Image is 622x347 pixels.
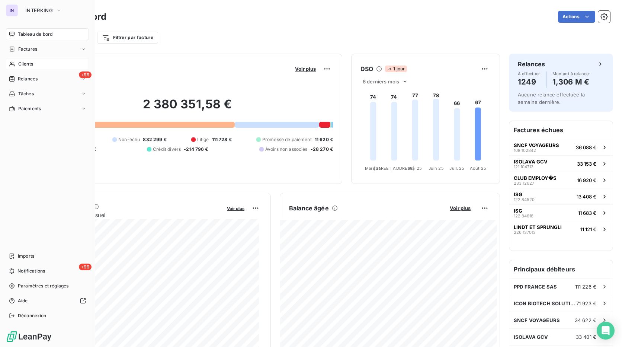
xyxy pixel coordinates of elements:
span: 122 84520 [514,197,535,202]
h6: Factures échues [509,121,613,139]
span: 13 408 € [577,194,596,200]
span: 36 088 € [576,144,596,150]
span: Notifications [17,268,45,274]
span: CLUB EMPLOY�S [514,175,557,181]
button: Filtrer par facture [97,32,158,44]
span: 121 104713 [514,165,533,169]
button: Voir plus [225,205,247,211]
span: 11 683 € [578,210,596,216]
span: Voir plus [295,66,316,72]
div: IN [6,4,18,16]
h4: 1,306 M € [552,76,590,88]
button: Actions [558,11,595,23]
tspan: Mars 25 [365,166,381,171]
h4: 1249 [518,76,540,88]
button: SNCF VOYAGEURS108 10284236 088 € [509,139,613,155]
a: Factures [6,43,89,55]
span: 233 12627 [514,181,534,185]
a: Imports [6,250,89,262]
span: Déconnexion [18,312,47,319]
a: Clients [6,58,89,70]
span: 16 920 € [577,177,596,183]
span: 226 137013 [514,230,536,235]
span: -214 796 € [184,146,208,153]
a: +99Relances [6,73,89,85]
span: Paramètres et réglages [18,283,68,289]
span: LINDT ET SPRUNGLI [514,224,562,230]
tspan: Juin 25 [429,166,444,171]
span: 33 153 € [577,161,596,167]
span: Non-échu [118,136,140,143]
span: ISOLAVA GCV [514,159,548,165]
span: 832 299 € [143,136,166,143]
span: 11 121 € [580,226,596,232]
span: 6 derniers mois [363,79,399,85]
span: À effectuer [518,71,540,76]
span: Avoirs non associés [265,146,308,153]
a: Paramètres et réglages [6,280,89,292]
span: Clients [18,61,33,67]
span: Tâches [18,90,34,97]
span: Voir plus [227,206,244,211]
span: 111 728 € [212,136,232,143]
span: INTERKING [25,7,53,13]
span: 108 102842 [514,148,536,153]
span: -28 270 € [311,146,333,153]
span: Aucune relance effectuée la semaine dernière. [518,92,585,105]
tspan: Mai 25 [408,166,422,171]
span: Paiements [18,105,41,112]
span: SNCF VOYAGEURS [514,142,559,148]
span: ISOLAVA GCV [514,334,548,340]
h6: Principaux débiteurs [509,260,613,278]
span: 111 226 € [575,284,596,290]
span: 122 84618 [514,214,533,218]
span: 71 923 € [576,300,596,306]
h6: Balance âgée [289,204,329,213]
a: Tâches [6,88,89,100]
button: ISG122 8452013 408 € [509,188,613,204]
a: Tableau de bord [6,28,89,40]
span: Relances [18,76,38,82]
button: LINDT ET SPRUNGLI226 13701311 121 € [509,221,613,237]
span: Voir plus [450,205,471,211]
span: ISG [514,208,522,214]
span: 34 622 € [575,317,596,323]
a: Aide [6,295,89,307]
span: +99 [79,264,92,270]
span: ISG [514,191,522,197]
div: Open Intercom Messenger [597,322,615,340]
button: CLUB EMPLOY�S233 1262716 920 € [509,172,613,188]
span: 11 620 € [315,136,333,143]
h2: 2 380 351,58 € [42,97,333,119]
a: Paiements [6,103,89,115]
span: 33 401 € [576,334,596,340]
img: Logo LeanPay [6,331,52,343]
span: PPD FRANCE SAS [514,284,557,290]
span: Factures [18,46,37,52]
button: Voir plus [293,66,318,72]
span: Litige [197,136,209,143]
span: Imports [18,253,34,260]
span: Montant à relancer [552,71,590,76]
span: Tableau de bord [18,31,52,38]
button: ISG122 8461811 683 € [509,204,613,221]
span: Promesse de paiement [262,136,312,143]
tspan: Août 25 [470,166,486,171]
span: 1 jour [385,66,407,72]
span: Chiffre d'affaires mensuel [42,211,222,219]
span: SNCF VOYAGEURS [514,317,560,323]
span: Crédit divers [153,146,181,153]
button: Voir plus [448,205,473,211]
span: +99 [79,71,92,78]
span: Aide [18,297,28,304]
tspan: Juil. 25 [449,166,464,171]
h6: DSO [360,64,373,73]
span: ICON BIOTECH SOLUTION [514,300,576,306]
tspan: [STREET_ADDRESS] [374,166,414,171]
button: ISOLAVA GCV121 10471333 153 € [509,155,613,172]
h6: Relances [518,60,545,69]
